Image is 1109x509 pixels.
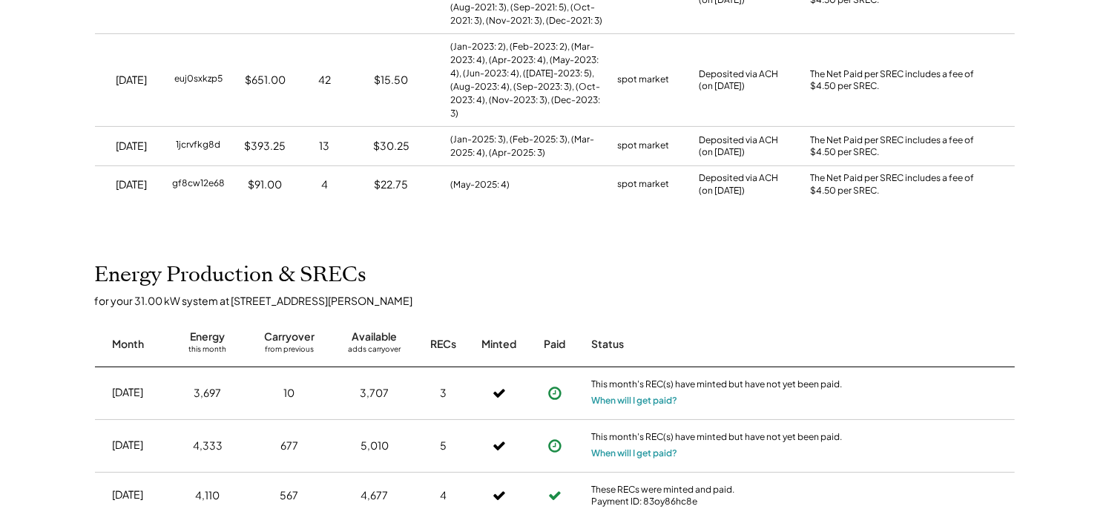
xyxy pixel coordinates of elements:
[811,172,981,197] div: The Net Paid per SREC includes a fee of $4.50 per SREC.
[113,438,144,453] div: [DATE]
[544,435,566,457] button: Payment approved, but not yet initiated.
[95,294,1030,307] div: for your 31.00 kW system at [STREET_ADDRESS][PERSON_NAME]
[113,385,144,400] div: [DATE]
[320,139,330,154] div: 13
[375,73,409,88] div: $15.50
[440,488,447,503] div: 4
[284,386,295,401] div: 10
[172,177,225,192] div: gf8cw12e68
[700,172,779,197] div: Deposited via ACH (on [DATE])
[349,344,401,359] div: adds carryover
[194,386,222,401] div: 3,697
[375,177,409,192] div: $22.75
[440,386,447,401] div: 3
[245,73,286,88] div: $651.00
[249,177,283,192] div: $91.00
[116,139,148,154] div: [DATE]
[440,439,447,453] div: 5
[191,329,226,344] div: Energy
[95,263,367,288] h2: Energy Production & SRECs
[245,139,286,154] div: $393.25
[116,177,148,192] div: [DATE]
[451,133,603,160] div: (Jan-2025: 3), (Feb-2025: 3), (Mar-2025: 4), (Apr-2025: 3)
[112,337,144,352] div: Month
[592,378,844,393] div: This month's REC(s) have minted but have not yet been paid.
[174,73,223,88] div: euj0sxkzp5
[113,487,144,502] div: [DATE]
[361,488,389,503] div: 4,677
[321,177,328,192] div: 4
[592,431,844,446] div: This month's REC(s) have minted but have not yet been paid.
[116,73,148,88] div: [DATE]
[193,439,223,453] div: 4,333
[280,488,299,503] div: 567
[544,382,566,404] button: Payment approved, but not yet initiated.
[618,73,670,88] div: spot market
[177,139,221,154] div: 1jcrvfkg8d
[352,329,398,344] div: Available
[264,329,315,344] div: Carryover
[592,393,678,408] button: When will I get paid?
[592,446,678,461] button: When will I get paid?
[700,134,779,160] div: Deposited via ACH (on [DATE])
[811,134,981,160] div: The Net Paid per SREC includes a fee of $4.50 per SREC.
[618,177,670,192] div: spot market
[430,337,456,352] div: RECs
[451,40,603,120] div: (Jan-2023: 2), (Feb-2023: 2), (Mar-2023: 4), (Apr-2023: 4), (May-2023: 4), (Jun-2023: 4), ([DATE]...
[481,337,516,352] div: Minted
[811,68,981,93] div: The Net Paid per SREC includes a fee of $4.50 per SREC.
[700,68,779,93] div: Deposited via ACH (on [DATE])
[451,178,510,191] div: (May-2025: 4)
[592,337,844,352] div: Status
[265,344,314,359] div: from previous
[544,337,565,352] div: Paid
[618,139,670,154] div: spot market
[189,344,227,359] div: this month
[280,439,298,453] div: 677
[361,386,389,401] div: 3,707
[592,484,844,507] div: These RECs were minted and paid. Payment ID: 83oy86hc8e
[318,73,331,88] div: 42
[373,139,409,154] div: $30.25
[196,488,220,503] div: 4,110
[361,439,389,453] div: 5,010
